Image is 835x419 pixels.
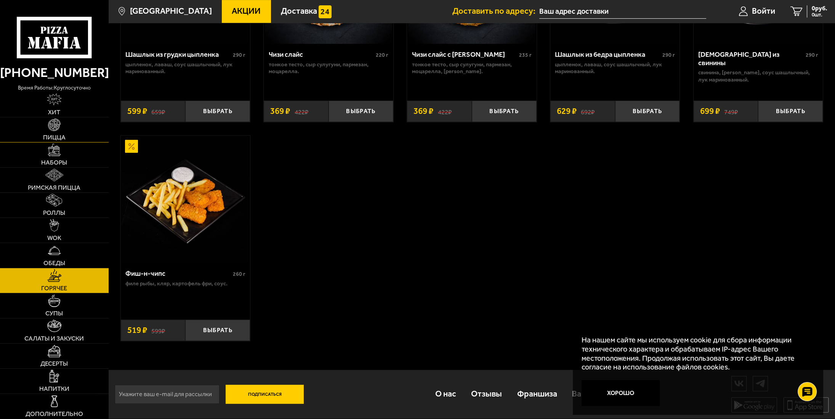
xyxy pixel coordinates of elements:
span: 290 г [662,52,675,58]
span: 599 ₽ [127,107,147,116]
p: филе рыбы, кляр, картофель фри, соус. [125,280,245,287]
span: Обеды [43,260,65,267]
a: Отзывы [464,380,510,408]
a: Франшиза [510,380,564,408]
div: [DEMOGRAPHIC_DATA] из свинины [698,51,803,67]
s: 749 ₽ [724,107,738,116]
span: 629 ₽ [557,107,577,116]
div: Чизи слайс с [PERSON_NAME] [412,51,517,59]
p: цыпленок, лаваш, соус шашлычный, лук маринованный. [555,61,675,75]
span: Салаты и закуски [24,336,84,342]
input: Укажите ваш e-mail для рассылки [115,385,220,404]
button: Выбрать [615,101,680,122]
a: АкционныйФиш-н-чипс [121,136,250,263]
div: Шашлык из бедра цыпленка [555,51,660,59]
a: Вакансии [565,380,615,408]
span: Хит [48,109,60,116]
span: Десерты [40,361,68,367]
span: 290 г [233,52,245,58]
span: Римская пицца [28,185,80,191]
span: 369 ₽ [413,107,433,116]
input: Ваш адрес доставки [539,5,706,19]
button: Выбрать [472,101,537,122]
button: Хорошо [582,380,660,406]
p: На нашем сайте мы используем cookie для сбора информации технического характера и обрабатываем IP... [582,336,810,372]
p: тонкое тесто, сыр сулугуни, пармезан, моцарелла. [269,61,388,75]
p: тонкое тесто, сыр сулугуни, пармезан, моцарелла, [PERSON_NAME]. [412,61,532,75]
span: Акции [232,7,261,16]
div: Фиш-н-чипс [125,270,231,278]
span: Войти [752,7,775,16]
span: 369 ₽ [270,107,290,116]
span: 0 шт. [812,12,827,18]
img: 15daf4d41897b9f0e9f617042186c801.svg [319,5,332,18]
span: 290 г [806,52,818,58]
p: свинина, [PERSON_NAME], соус шашлычный, лук маринованный. [698,69,818,83]
button: Выбрать [329,101,393,122]
s: 692 ₽ [581,107,595,116]
p: цыпленок, лаваш, соус шашлычный, лук маринованный. [125,61,245,75]
span: 699 ₽ [700,107,720,116]
span: Доставка [281,7,317,16]
span: Напитки [39,386,69,392]
span: 235 г [519,52,532,58]
span: 0 руб. [812,5,827,11]
span: 519 ₽ [127,326,147,335]
span: Роллы [43,210,65,216]
span: Наборы [41,160,67,166]
s: 659 ₽ [151,107,165,116]
s: 422 ₽ [438,107,451,116]
img: Акционный [125,140,138,153]
span: Дополнительно [26,411,83,417]
span: 260 г [233,271,245,277]
div: Шашлык из грудки цыпленка [125,51,231,59]
span: Горячее [41,285,67,292]
img: Фиш-н-чипс [122,136,249,263]
s: 422 ₽ [295,107,308,116]
button: Выбрать [758,101,823,122]
span: WOK [47,235,61,241]
span: Доставить по адресу: [452,7,539,16]
span: Пицца [43,134,66,141]
button: Выбрать [185,101,250,122]
button: Выбрать [185,320,250,341]
button: Подписаться [226,385,304,404]
span: Супы [45,310,63,317]
div: Чизи слайс [269,51,374,59]
s: 599 ₽ [151,326,165,335]
span: [GEOGRAPHIC_DATA] [130,7,212,16]
a: О нас [428,380,463,408]
span: 220 г [376,52,388,58]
